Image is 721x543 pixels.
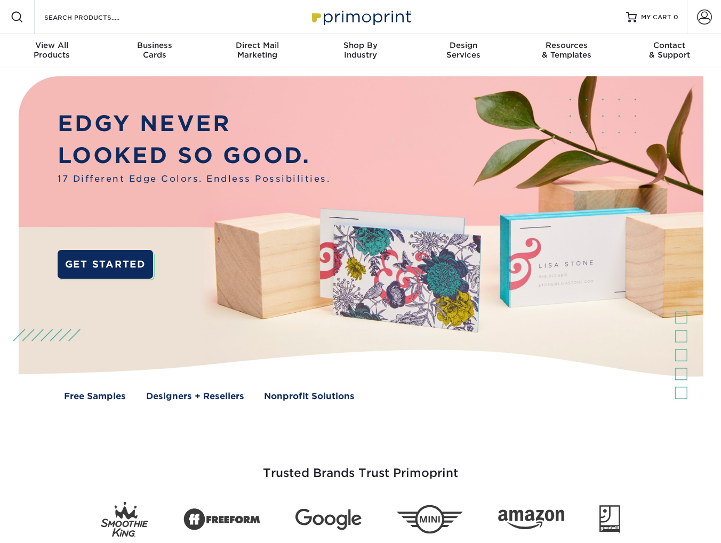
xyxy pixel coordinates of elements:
[58,140,330,172] p: LOOKED SO GOOD.
[206,40,309,60] div: Marketing
[101,501,148,537] img: Smoothie King
[618,34,721,68] a: Contact& Support
[618,40,721,60] div: & Support
[183,503,260,537] img: Freeform
[206,40,309,50] span: Direct Mail
[515,34,618,68] a: Resources& Templates
[103,40,206,60] div: Cards
[309,34,412,68] a: Shop ByIndustry
[412,40,515,60] div: Services
[397,505,463,534] img: Mini
[295,508,362,530] img: Google
[64,390,126,402] a: Free Samples
[264,390,355,402] a: Nonprofit Solutions
[206,34,309,68] a: Direct MailMarketing
[641,13,671,22] span: MY CART
[309,40,412,50] span: Shop By
[103,34,206,68] a: BusinessCards
[58,172,330,185] span: 17 Different Edge Colors. Endless Possibilities.
[103,40,206,50] span: Business
[674,13,678,21] span: 0
[43,11,147,23] input: SEARCH PRODUCTS.....
[58,250,153,278] a: GET STARTED
[515,40,618,50] span: Resources
[599,505,620,534] img: Goodwill
[309,40,412,60] div: Industry
[498,509,564,530] img: Amazon
[412,34,515,68] a: DesignServices
[412,40,515,50] span: Design
[58,108,330,140] p: EDGY NEVER
[307,5,414,28] img: Primoprint
[515,40,618,60] div: & Templates
[146,390,244,402] a: Designers + Resellers
[618,40,721,50] span: Contact
[49,441,672,493] h3: Trusted Brands Trust Primoprint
